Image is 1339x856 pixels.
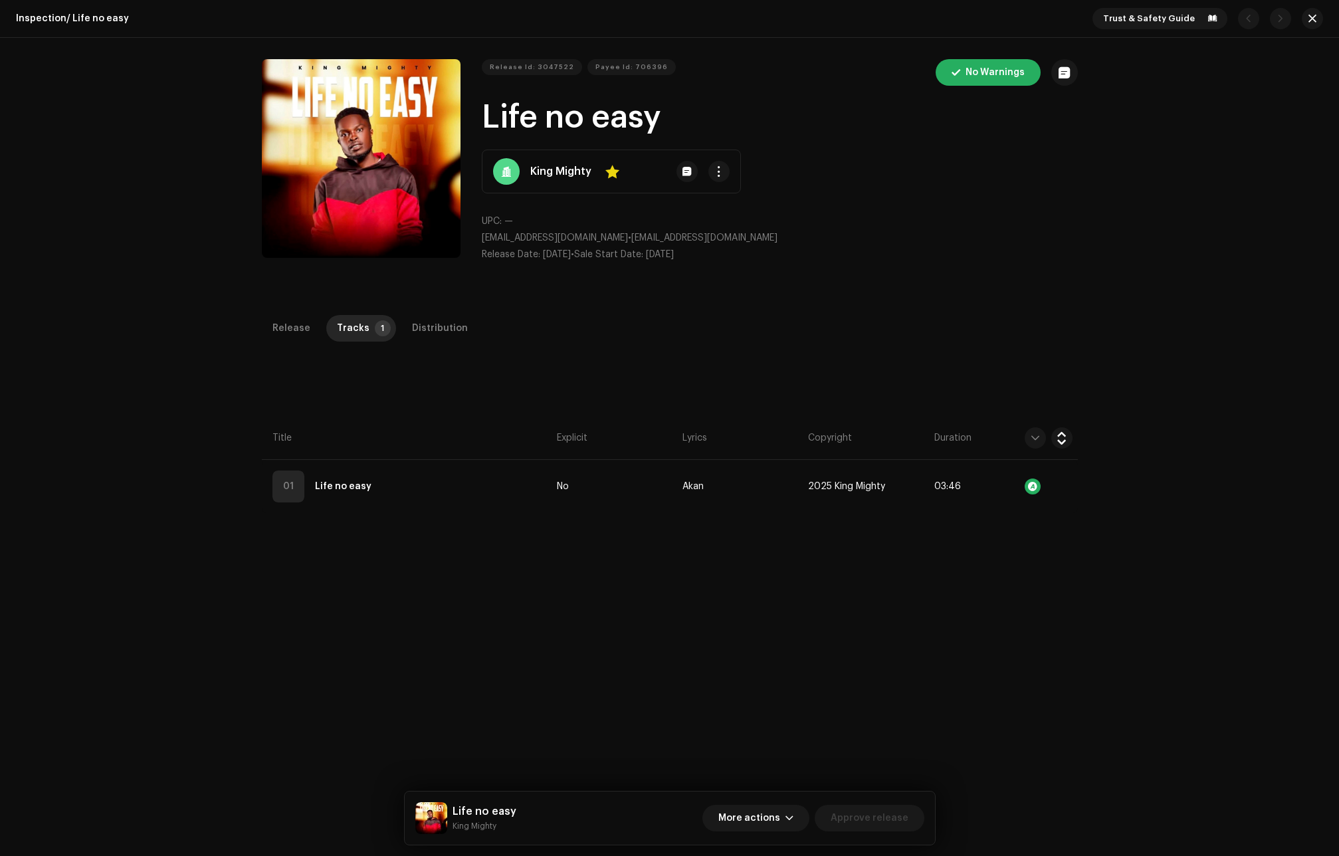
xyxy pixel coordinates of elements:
[315,473,371,500] strong: Life no easy
[272,315,310,342] div: Release
[272,471,304,502] div: 01
[808,482,885,492] span: 2025 King Mighty
[530,163,591,179] strong: King Mighty
[815,805,924,831] button: Approve release
[557,482,569,492] span: No
[453,803,516,819] h5: Life no easy
[504,217,513,226] span: —
[831,805,908,831] span: Approve release
[631,233,777,243] span: [EMAIL_ADDRESS][DOMAIN_NAME]
[272,431,292,445] span: Title
[808,431,852,445] span: Copyright
[574,250,643,259] span: Sale Start Date:
[375,320,391,336] p-badge: 1
[482,96,1078,139] h1: Life no easy
[415,802,447,834] img: ff48a4ad-da39-46f7-b172-aeff7b69a903
[482,59,582,75] button: Release Id: 3047522
[702,805,809,831] button: More actions
[934,431,972,445] span: Duration
[412,315,468,342] div: Distribution
[587,59,676,75] button: Payee Id: 706396
[453,819,516,833] small: Life no easy
[482,250,574,259] span: •
[557,431,587,445] span: Explicit
[482,217,502,226] span: UPC:
[543,250,571,259] span: [DATE]
[682,482,704,492] span: Akan
[682,431,707,445] span: Lyrics
[595,54,668,80] span: Payee Id: 706396
[482,231,1078,245] p: •
[337,315,369,342] div: Tracks
[646,250,674,259] span: [DATE]
[934,482,961,491] span: 03:46
[490,54,574,80] span: Release Id: 3047522
[482,233,628,243] span: [EMAIL_ADDRESS][DOMAIN_NAME]
[482,250,540,259] span: Release Date:
[718,805,780,831] span: More actions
